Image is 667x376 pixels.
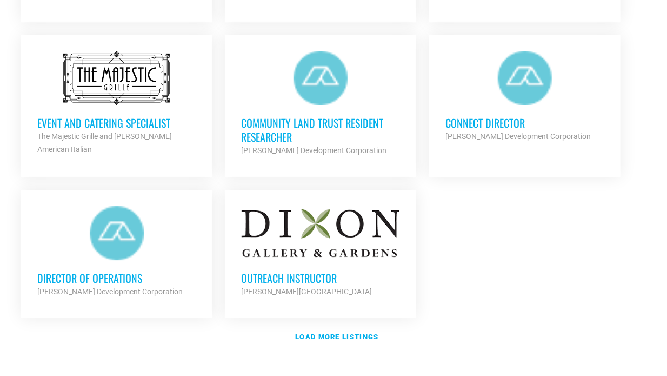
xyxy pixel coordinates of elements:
h3: Event and Catering Specialist [37,116,196,130]
h3: Outreach Instructor [241,271,400,285]
a: Connect Director [PERSON_NAME] Development Corporation [429,35,621,159]
h3: Community Land Trust Resident Researcher [241,116,400,144]
strong: Load more listings [295,333,378,341]
strong: [PERSON_NAME][GEOGRAPHIC_DATA] [241,287,372,296]
strong: [PERSON_NAME] Development Corporation [241,146,386,155]
a: Community Land Trust Resident Researcher [PERSON_NAME] Development Corporation [225,35,416,173]
a: Load more listings [15,325,652,349]
a: Outreach Instructor [PERSON_NAME][GEOGRAPHIC_DATA] [225,190,416,314]
h3: Connect Director [445,116,604,130]
strong: [PERSON_NAME] Development Corporation [445,132,591,141]
strong: [PERSON_NAME] Development Corporation [37,287,183,296]
a: Director of Operations [PERSON_NAME] Development Corporation [21,190,212,314]
a: Event and Catering Specialist The Majestic Grille and [PERSON_NAME] American Italian [21,35,212,172]
strong: The Majestic Grille and [PERSON_NAME] American Italian [37,132,172,154]
h3: Director of Operations [37,271,196,285]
